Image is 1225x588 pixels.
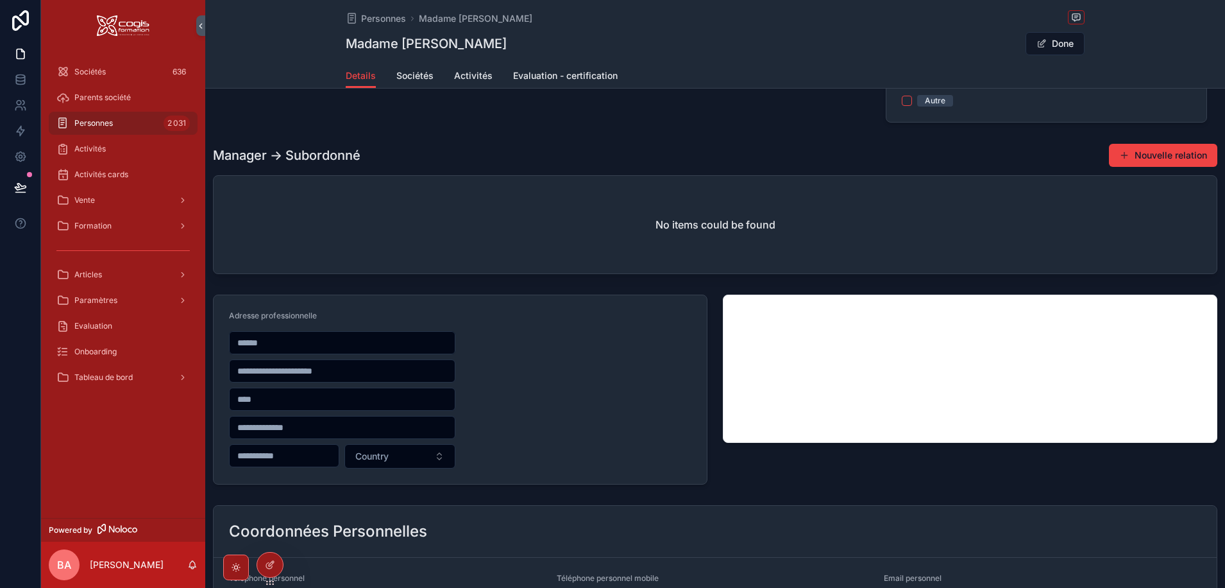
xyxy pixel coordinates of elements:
[74,92,131,103] span: Parents société
[1026,32,1085,55] button: Done
[454,69,493,82] span: Activités
[49,137,198,160] a: Activités
[74,321,112,331] span: Evaluation
[346,35,507,53] h1: Madame [PERSON_NAME]
[74,270,102,280] span: Articles
[74,372,133,383] span: Tableau de bord
[41,51,205,406] div: scrollable content
[74,295,117,306] span: Paramètres
[655,217,775,232] h2: No items could be found
[41,518,205,542] a: Powered by
[419,12,532,25] a: Madame [PERSON_NAME]
[454,64,493,90] a: Activités
[49,60,198,83] a: Sociétés636
[74,221,112,231] span: Formation
[396,69,434,82] span: Sociétés
[346,69,376,82] span: Details
[74,67,106,77] span: Sociétés
[925,95,945,107] div: Autre
[74,118,113,128] span: Personnes
[49,289,198,312] a: Paramètres
[74,144,106,154] span: Activités
[49,263,198,286] a: Articles
[346,64,376,89] a: Details
[49,214,198,238] a: Formation
[396,64,434,90] a: Sociétés
[49,189,198,212] a: Vente
[164,116,190,131] div: 2 031
[229,311,317,320] span: Adresse professionnelle
[74,347,117,357] span: Onboarding
[884,573,942,583] span: Email personnel
[49,340,198,363] a: Onboarding
[557,573,659,583] span: Téléphone personnel mobile
[344,444,455,469] button: Select Button
[49,86,198,109] a: Parents société
[355,450,389,463] span: Country
[74,195,95,205] span: Vente
[49,366,198,389] a: Tableau de bord
[213,146,360,164] h1: Manager -> Subordonné
[229,521,427,542] h2: Coordonnées Personnelles
[74,169,128,180] span: Activités cards
[361,12,406,25] span: Personnes
[90,558,164,571] p: [PERSON_NAME]
[169,64,190,80] div: 636
[513,69,618,82] span: Evaluation - certification
[49,525,92,535] span: Powered by
[97,15,149,36] img: App logo
[513,64,618,90] a: Evaluation - certification
[49,163,198,186] a: Activités cards
[49,315,198,338] a: Evaluation
[57,557,71,573] span: BA
[1109,144,1217,167] button: Nouvelle relation
[346,12,406,25] a: Personnes
[49,112,198,135] a: Personnes2 031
